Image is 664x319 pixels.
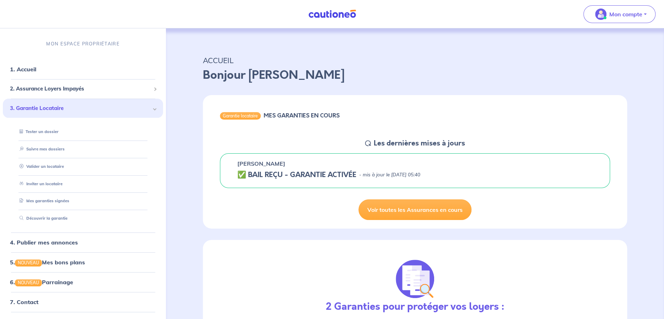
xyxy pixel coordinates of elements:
a: Valider un locataire [17,164,64,169]
a: Mes garanties signées [17,198,69,203]
span: 2. Assurance Loyers Impayés [10,85,151,93]
div: Suivre mes dossiers [11,143,155,155]
h6: MES GARANTIES EN COURS [264,112,340,119]
a: 5.NOUVEAUMes bons plans [10,259,85,266]
img: justif-loupe [396,260,434,298]
div: 2. Assurance Loyers Impayés [3,82,163,96]
div: Garantie locataire [220,112,261,119]
a: 7. Contact [10,298,38,306]
div: Mes garanties signées [11,195,155,207]
p: - mis à jour le [DATE] 05:40 [359,171,420,178]
h5: Les dernières mises à jours [374,139,465,148]
button: illu_account_valid_menu.svgMon compte [583,5,655,23]
div: state: CONTRACT-VALIDATED, Context: NOT-LESSOR,IS-GL-CAUTION-IN-LANDLORD [237,171,593,179]
div: Découvrir la garantie [11,213,155,224]
a: 1. Accueil [10,66,36,73]
a: Inviter un locataire [17,181,63,186]
div: 6.NOUVEAUParrainage [3,275,163,289]
a: 6.NOUVEAUParrainage [10,279,73,286]
div: 3. Garantie Locataire [3,99,163,118]
div: Inviter un locataire [11,178,155,189]
h5: ✅ BAIL REÇU - GARANTIE ACTIVÉE [237,171,356,179]
div: Valider un locataire [11,161,155,172]
a: Tester un dossier [17,129,59,134]
p: Bonjour [PERSON_NAME] [203,67,627,84]
img: Cautioneo [306,10,359,18]
a: 4. Publier mes annonces [10,239,78,246]
p: Mon compte [609,10,642,18]
div: 4. Publier mes annonces [3,235,163,249]
a: Découvrir la garantie [17,216,68,221]
div: 5.NOUVEAUMes bons plans [3,255,163,269]
span: 3. Garantie Locataire [10,104,151,112]
div: 1. Accueil [3,62,163,76]
a: Voir toutes les Assurances en cours [358,199,471,220]
p: ACCUEIL [203,54,627,67]
a: Suivre mes dossiers [17,147,65,152]
p: MON ESPACE PROPRIÉTAIRE [46,40,119,47]
h3: 2 Garanties pour protéger vos loyers : [326,301,504,313]
div: Tester un dossier [11,126,155,138]
img: illu_account_valid_menu.svg [595,9,606,20]
p: [PERSON_NAME] [237,159,285,168]
div: 7. Contact [3,295,163,309]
